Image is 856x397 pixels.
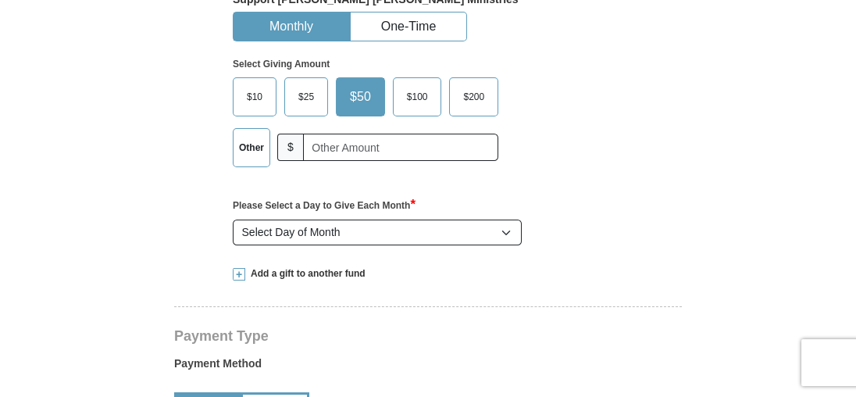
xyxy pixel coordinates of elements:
span: Add a gift to another fund [245,267,366,281]
strong: Select Giving Amount [233,59,330,70]
label: Other [234,129,269,166]
label: Payment Method [174,356,682,379]
button: Monthly [234,13,349,41]
span: $100 [399,85,436,109]
span: $200 [455,85,492,109]
span: $50 [342,85,379,109]
span: $ [277,134,304,161]
strong: Please Select a Day to Give Each Month [233,200,416,211]
h4: Payment Type [174,330,682,342]
span: $10 [239,85,270,109]
span: $25 [291,85,322,109]
input: Other Amount [303,134,498,161]
button: One-Time [351,13,466,41]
